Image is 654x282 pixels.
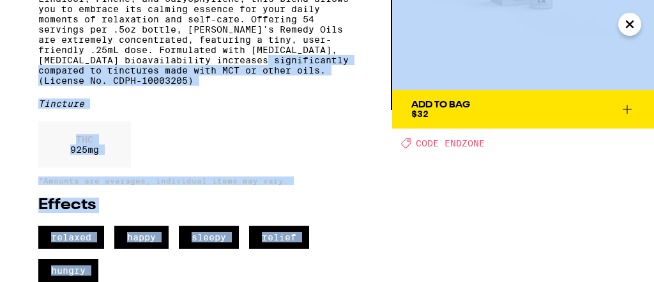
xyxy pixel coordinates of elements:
[114,226,169,249] span: happy
[416,138,485,148] span: CODE ENDZONE
[38,98,353,109] div: Tincture
[411,109,429,119] span: $32
[179,226,239,249] span: sleepy
[411,100,470,109] div: Add To Bag
[249,226,309,249] span: relief
[392,90,654,129] button: Add To Bag$32
[70,134,99,145] p: THC
[38,121,131,168] div: 925 mg
[38,226,104,249] span: relaxed
[13,9,98,19] span: Hi. Need any help?
[38,176,353,185] p: *Amounts are averages, individual items may vary.
[38,198,353,213] h2: Effects
[38,259,98,282] span: hungry
[618,13,641,36] button: Close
